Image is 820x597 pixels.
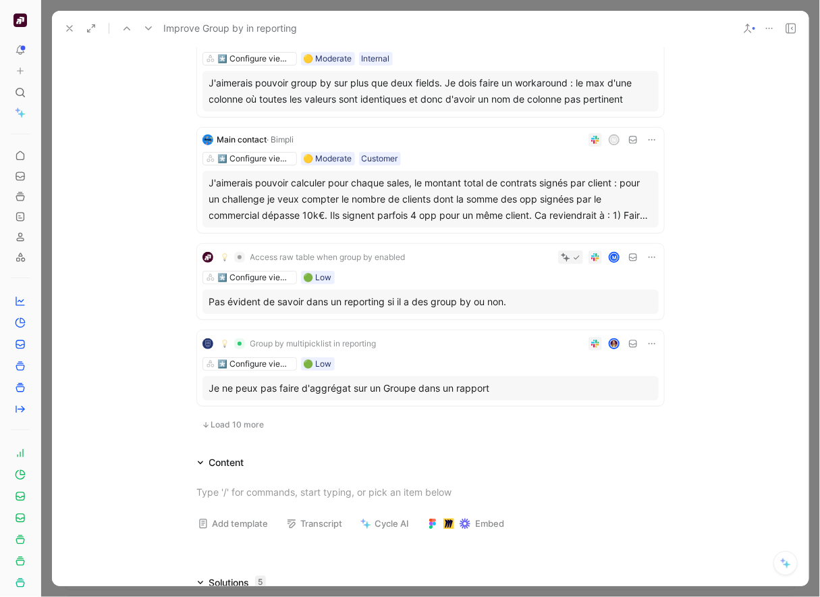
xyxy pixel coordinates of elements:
[209,175,652,224] div: J'aimerais pouvoir calculer pour chaque sales, le montant total de contrats signés par client : p...
[221,340,229,348] img: 💡
[217,52,293,66] div: *️⃣ Configure views / scopes
[609,340,618,348] img: avatar
[209,294,652,310] div: Pas évident de savoir dans un reporting si il a des group by ou non.
[354,515,416,534] button: Cycle AI
[202,338,213,349] img: logo
[609,253,618,262] div: M
[163,20,297,36] span: Improve Group by in reporting
[217,134,267,145] span: Main contact
[304,271,332,284] div: 🟢 Low
[221,253,229,261] img: 💡
[250,338,377,349] span: Group by multipicklist in reporting
[209,75,652,107] div: J'aimerais pouvoir group by sur plus que deux fields. Je dois faire un workaround : le max d'une ...
[421,515,511,534] button: Embed
[209,380,652,396] div: Je ne peux pas faire d'aggrégat sur un Groupe dans un rapport
[217,271,293,284] div: *️⃣ Configure views / scopes
[304,152,352,165] div: 🟡 Moderate
[609,136,618,145] div: n
[209,455,244,471] div: Content
[209,575,250,591] div: Solutions
[216,249,410,265] button: 💡Access raw table when group by enabled
[192,515,275,534] button: Add template
[192,575,271,591] div: Solutions5
[13,14,27,27] img: Qobra
[362,52,390,66] div: Internal
[202,252,213,263] img: logo
[216,336,381,352] button: 💡Group by multipicklist in reporting
[197,417,269,433] button: Load 10 more
[362,152,398,165] div: Customer
[280,515,349,534] button: Transcript
[192,455,250,471] div: Content
[304,52,352,66] div: 🟡 Moderate
[255,576,266,590] div: 5
[304,357,332,371] div: 🟢 Low
[267,134,294,145] span: · Bimpli
[11,11,30,30] button: Qobra
[217,152,293,165] div: *️⃣ Configure views / scopes
[211,419,265,430] span: Load 10 more
[250,252,406,263] span: Access raw table when group by enabled
[202,134,213,145] img: logo
[217,357,293,371] div: *️⃣ Configure views / scopes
